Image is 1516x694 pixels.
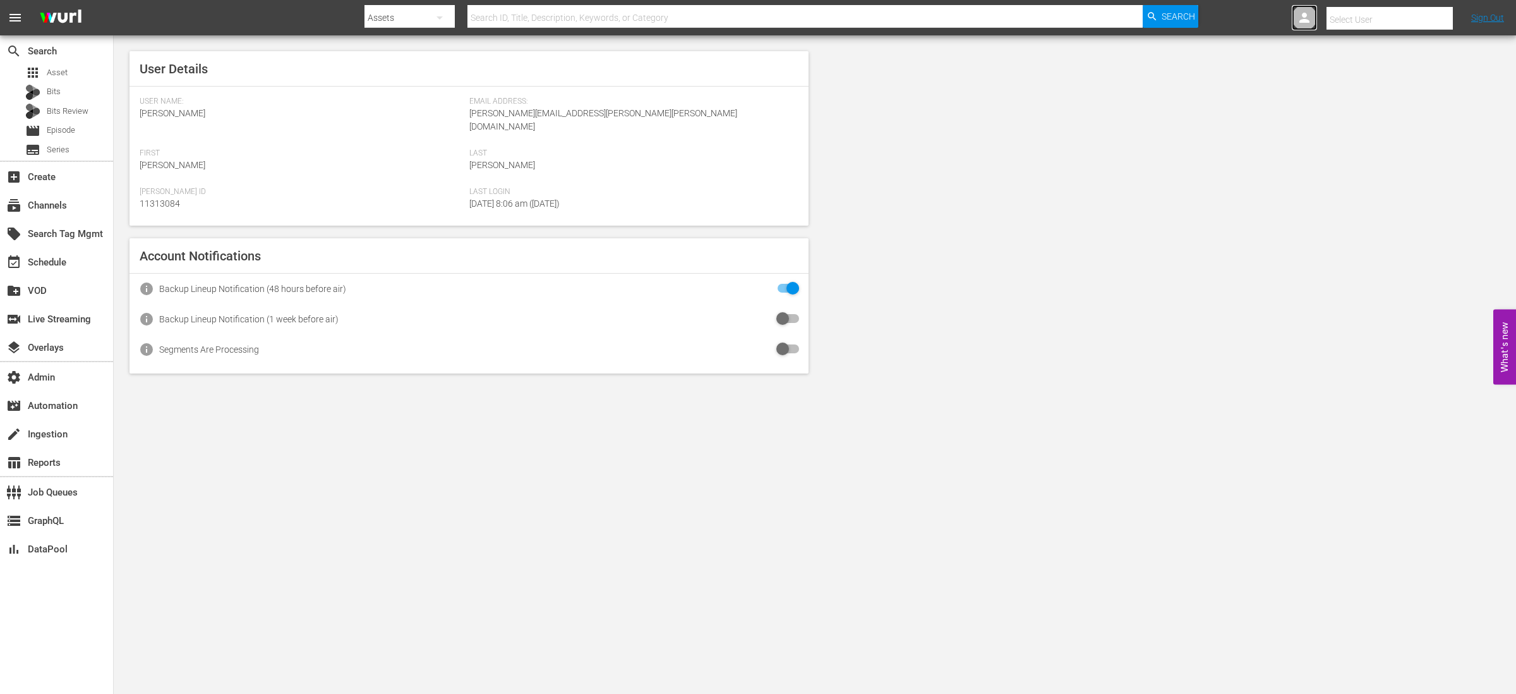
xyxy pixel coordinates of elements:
[25,104,40,119] div: Bits Review
[8,10,23,25] span: menu
[47,143,69,156] span: Series
[6,513,21,528] span: GraphQL
[140,108,205,118] span: [PERSON_NAME]
[25,142,40,157] span: Series
[6,283,21,298] span: VOD
[469,187,793,197] span: Last Login
[140,97,463,107] span: User Name:
[1471,13,1504,23] a: Sign Out
[469,97,793,107] span: Email Address:
[6,542,21,557] span: DataPool
[140,160,205,170] span: [PERSON_NAME]
[6,485,21,500] span: Job Queues
[47,66,68,79] span: Asset
[25,65,40,80] span: Asset
[6,198,21,213] span: Channels
[469,108,737,131] span: [PERSON_NAME][EMAIL_ADDRESS][PERSON_NAME][PERSON_NAME][DOMAIN_NAME]
[159,314,339,324] div: Backup Lineup Notification (1 week before air)
[140,61,208,76] span: User Details
[159,284,346,294] div: Backup Lineup Notification (48 hours before air)
[6,169,21,185] span: Create
[140,149,463,159] span: First
[140,198,180,209] span: 11313084
[6,312,21,327] span: Live Streaming
[1143,5,1198,28] button: Search
[47,105,88,118] span: Bits Review
[139,342,154,357] span: info
[469,160,535,170] span: [PERSON_NAME]
[139,281,154,296] span: info
[6,226,21,241] span: Search Tag Mgmt
[6,340,21,355] span: Overlays
[469,149,793,159] span: Last
[47,124,75,137] span: Episode
[6,427,21,442] span: Ingestion
[25,85,40,100] div: Bits
[140,248,261,264] span: Account Notifications
[1493,310,1516,385] button: Open Feedback Widget
[6,255,21,270] span: Schedule
[47,85,61,98] span: Bits
[6,370,21,385] span: Admin
[140,187,463,197] span: [PERSON_NAME] Id
[6,44,21,59] span: Search
[6,398,21,413] span: Automation
[6,455,21,470] span: Reports
[30,3,91,33] img: ans4CAIJ8jUAAAAAAAAAAAAAAAAAAAAAAAAgQb4GAAAAAAAAAAAAAAAAAAAAAAAAJMjXAAAAAAAAAAAAAAAAAAAAAAAAgAT5G...
[469,198,560,209] span: [DATE] 8:06 am ([DATE])
[25,123,40,138] span: Episode
[139,312,154,327] span: info
[159,344,259,355] div: Segments Are Processing
[1162,5,1195,28] span: Search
